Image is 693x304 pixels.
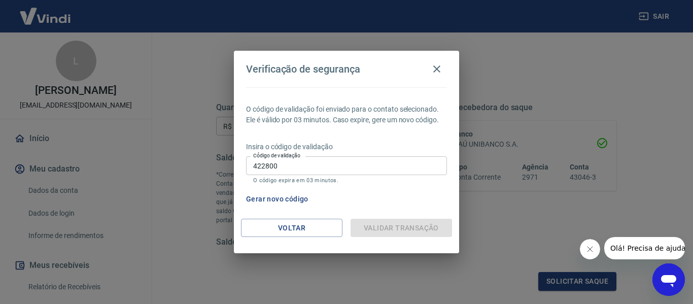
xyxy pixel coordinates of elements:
[580,239,600,259] iframe: Fechar mensagem
[241,219,342,238] button: Voltar
[604,237,685,259] iframe: Mensagem da empresa
[253,177,440,184] p: O código expira em 03 minutos.
[246,63,360,75] h4: Verificação de segurança
[246,104,447,125] p: O código de validação foi enviado para o contato selecionado. Ele é válido por 03 minutos. Caso e...
[253,152,300,159] label: Código de validação
[652,263,685,296] iframe: Botão para abrir a janela de mensagens
[6,7,85,15] span: Olá! Precisa de ajuda?
[246,142,447,152] p: Insira o código de validação
[242,190,313,209] button: Gerar novo código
